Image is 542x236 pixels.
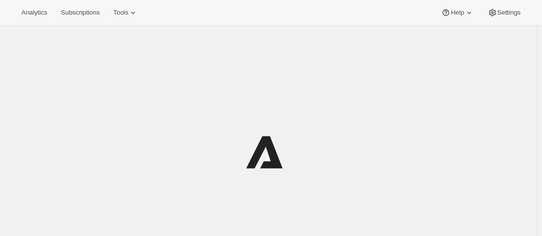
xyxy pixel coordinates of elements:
[16,6,53,19] button: Analytics
[497,9,521,17] span: Settings
[61,9,100,17] span: Subscriptions
[451,9,464,17] span: Help
[107,6,144,19] button: Tools
[435,6,479,19] button: Help
[482,6,526,19] button: Settings
[113,9,128,17] span: Tools
[55,6,105,19] button: Subscriptions
[21,9,47,17] span: Analytics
